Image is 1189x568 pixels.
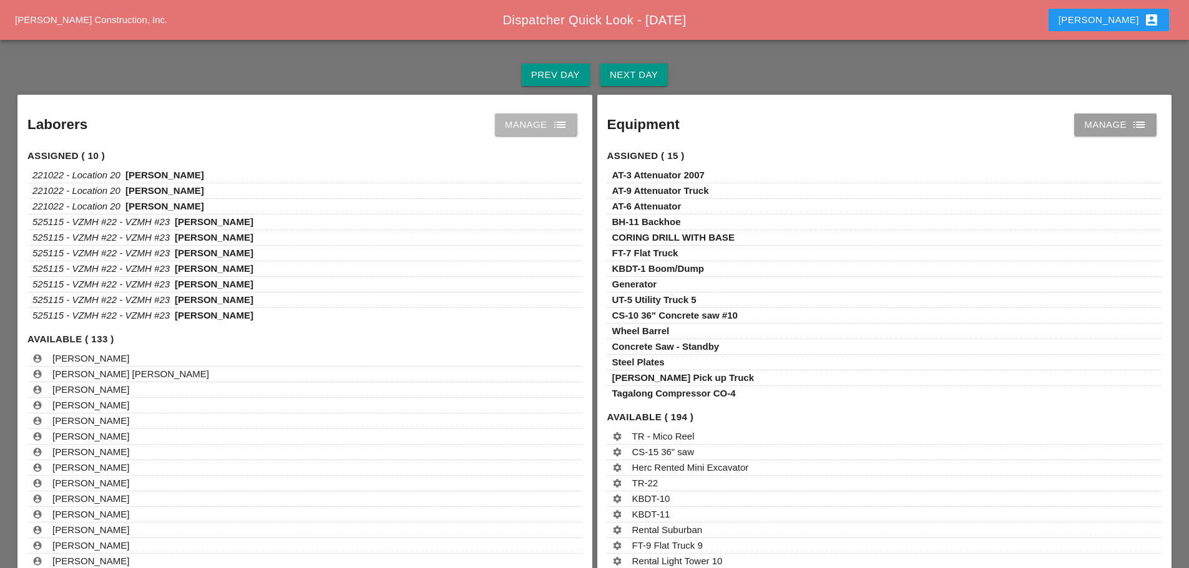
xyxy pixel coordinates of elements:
[125,170,204,180] span: [PERSON_NAME]
[52,431,129,441] span: [PERSON_NAME]
[612,185,709,196] span: AT-9 Attenuator Truck
[612,201,682,211] span: AT-6 Attenuator
[52,353,129,363] span: [PERSON_NAME]
[32,400,42,410] i: account_circle
[32,541,42,551] i: account_circle
[32,431,42,441] i: account_circle
[32,216,170,227] span: 525115 - VZMH #22 - VZMH #23
[32,201,120,211] span: 221022 - Location 20
[1084,117,1147,132] div: Manage
[52,446,129,457] span: [PERSON_NAME]
[612,509,622,519] i: settings
[612,388,736,398] span: Tagalong Compressor CO-4
[32,263,170,274] span: 525115 - VZMH #22 - VZMH #23
[52,415,129,426] span: [PERSON_NAME]
[52,400,129,410] span: [PERSON_NAME]
[27,114,87,135] h2: Laborers
[612,248,678,258] span: FT-7 Flat Truck
[612,294,697,305] span: UT-5 Utility Truck 5
[612,341,720,352] span: Concrete Saw - Standby
[15,14,167,25] a: [PERSON_NAME] Construction, Inc.
[612,447,622,457] i: settings
[32,294,170,305] span: 525115 - VZMH #22 - VZMH #23
[32,279,170,289] span: 525115 - VZMH #22 - VZMH #23
[552,117,567,132] i: list
[52,368,209,379] span: [PERSON_NAME] [PERSON_NAME]
[1132,117,1147,132] i: list
[632,493,670,504] span: KBDT-10
[175,294,253,305] span: [PERSON_NAME]
[32,232,170,243] span: 525115 - VZMH #22 - VZMH #23
[600,64,668,86] button: Next Day
[612,279,657,289] span: Generator
[607,149,1162,163] h4: Assigned ( 15 )
[495,113,577,136] a: Manage
[612,525,622,535] i: settings
[52,524,129,535] span: [PERSON_NAME]
[612,310,738,320] span: CS-10 36" Concrete saw #10
[612,216,681,227] span: BH-11 Backhoe
[612,478,622,488] i: settings
[521,64,590,86] button: Prev Day
[175,216,253,227] span: [PERSON_NAME]
[505,117,567,132] div: Manage
[175,248,253,258] span: [PERSON_NAME]
[52,384,129,395] span: [PERSON_NAME]
[32,385,42,395] i: account_circle
[175,232,253,243] span: [PERSON_NAME]
[32,354,42,363] i: account_circle
[1074,113,1157,136] a: Manage
[632,462,749,473] span: Herc Rented Mini Excavator
[32,463,42,473] i: account_circle
[632,431,695,441] span: TR - Mico Reel
[32,369,42,379] i: account_circle
[27,149,582,163] h4: Assigned ( 10 )
[1049,9,1169,31] button: [PERSON_NAME]
[175,279,253,289] span: [PERSON_NAME]
[175,310,253,320] span: [PERSON_NAME]
[32,509,42,519] i: account_circle
[52,462,129,473] span: [PERSON_NAME]
[612,325,670,336] span: Wheel Barrel
[32,416,42,426] i: account_circle
[607,114,680,135] h2: Equipment
[610,68,658,82] div: Next Day
[632,446,695,457] span: CS-15 36" saw
[1059,12,1159,27] div: [PERSON_NAME]
[32,170,120,180] span: 221022 - Location 20
[32,310,170,320] span: 525115 - VZMH #22 - VZMH #23
[531,68,580,82] div: Prev Day
[612,556,622,566] i: settings
[503,13,687,27] span: Dispatcher Quick Look - [DATE]
[32,185,120,196] span: 221022 - Location 20
[32,478,42,488] i: account_circle
[612,263,705,274] span: KBDT-1 Boom/Dump
[32,525,42,535] i: account_circle
[32,447,42,457] i: account_circle
[125,185,204,196] span: [PERSON_NAME]
[175,263,253,274] span: [PERSON_NAME]
[632,540,703,551] span: FT-9 Flat Truck 9
[52,478,129,488] span: [PERSON_NAME]
[1144,12,1159,27] i: account_box
[32,248,170,258] span: 525115 - VZMH #22 - VZMH #23
[612,357,665,367] span: Steel Plates
[52,493,129,504] span: [PERSON_NAME]
[32,556,42,566] i: account_circle
[612,541,622,551] i: settings
[52,509,129,519] span: [PERSON_NAME]
[607,410,1162,425] h4: Available ( 194 )
[632,524,703,535] span: Rental Suburban
[612,372,755,383] span: [PERSON_NAME] Pick up Truck
[612,463,622,473] i: settings
[632,556,723,566] span: Rental Light Tower 10
[27,332,582,347] h4: Available ( 133 )
[612,232,735,243] span: CORING DRILL WITH BASE
[32,494,42,504] i: account_circle
[125,201,204,211] span: [PERSON_NAME]
[632,509,670,519] span: KBDT-11
[612,431,622,441] i: settings
[52,540,129,551] span: [PERSON_NAME]
[612,170,705,180] span: AT-3 Attenuator 2007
